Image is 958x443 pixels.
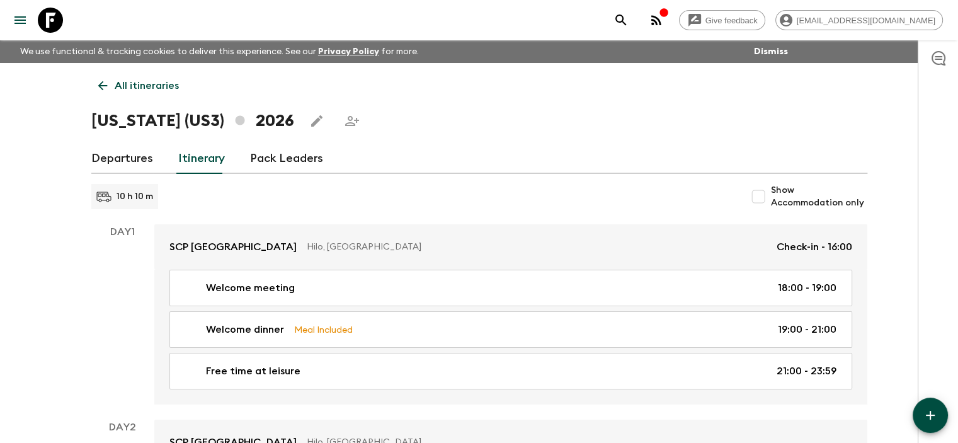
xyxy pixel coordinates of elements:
a: Privacy Policy [318,47,379,56]
p: Check-in - 16:00 [777,239,852,255]
p: 18:00 - 19:00 [778,280,836,296]
p: We use functional & tracking cookies to deliver this experience. See our for more. [15,40,424,63]
p: All itineraries [115,78,179,93]
p: SCP [GEOGRAPHIC_DATA] [169,239,297,255]
p: Hilo, [GEOGRAPHIC_DATA] [307,241,767,253]
a: Itinerary [178,144,225,174]
a: All itineraries [91,73,186,98]
button: Edit this itinerary [304,108,329,134]
p: 10 h 10 m [117,190,153,203]
button: Dismiss [751,43,791,60]
p: 21:00 - 23:59 [777,364,836,379]
h1: [US_STATE] (US3) 2026 [91,108,294,134]
div: [EMAIL_ADDRESS][DOMAIN_NAME] [775,10,943,30]
span: Show Accommodation only [771,184,867,209]
p: Welcome meeting [206,280,295,296]
p: Welcome dinner [206,322,284,337]
span: [EMAIL_ADDRESS][DOMAIN_NAME] [790,16,942,25]
p: Day 1 [91,224,154,239]
a: Free time at leisure21:00 - 23:59 [169,353,852,389]
a: Welcome meeting18:00 - 19:00 [169,270,852,306]
button: search adventures [608,8,634,33]
p: Free time at leisure [206,364,300,379]
a: Departures [91,144,153,174]
a: SCP [GEOGRAPHIC_DATA]Hilo, [GEOGRAPHIC_DATA]Check-in - 16:00 [154,224,867,270]
a: Welcome dinnerMeal Included19:00 - 21:00 [169,311,852,348]
span: Give feedback [699,16,765,25]
a: Pack Leaders [250,144,323,174]
p: Meal Included [294,323,353,337]
span: Share this itinerary [339,108,365,134]
p: Day 2 [91,420,154,435]
a: Give feedback [679,10,765,30]
button: menu [8,8,33,33]
p: 19:00 - 21:00 [778,322,836,337]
